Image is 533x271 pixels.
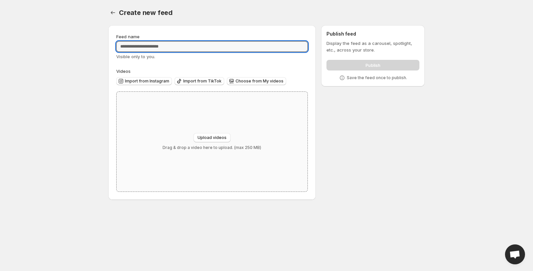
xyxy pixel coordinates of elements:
[198,135,227,140] span: Upload videos
[236,78,283,84] span: Choose from My videos
[116,68,131,74] span: Videos
[116,54,155,59] span: Visible only to you.
[175,77,224,85] button: Import from TikTok
[163,145,261,150] p: Drag & drop a video here to upload. (max 250 MB)
[183,78,222,84] span: Import from TikTok
[116,34,140,39] span: Feed name
[227,77,286,85] button: Choose from My videos
[116,77,172,85] button: Import from Instagram
[326,31,419,37] h2: Publish feed
[194,133,231,142] button: Upload videos
[505,244,525,264] div: Open chat
[347,75,407,80] p: Save the feed once to publish.
[326,40,419,53] p: Display the feed as a carousel, spotlight, etc., across your store.
[119,9,173,17] span: Create new feed
[125,78,169,84] span: Import from Instagram
[108,8,118,17] button: Settings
